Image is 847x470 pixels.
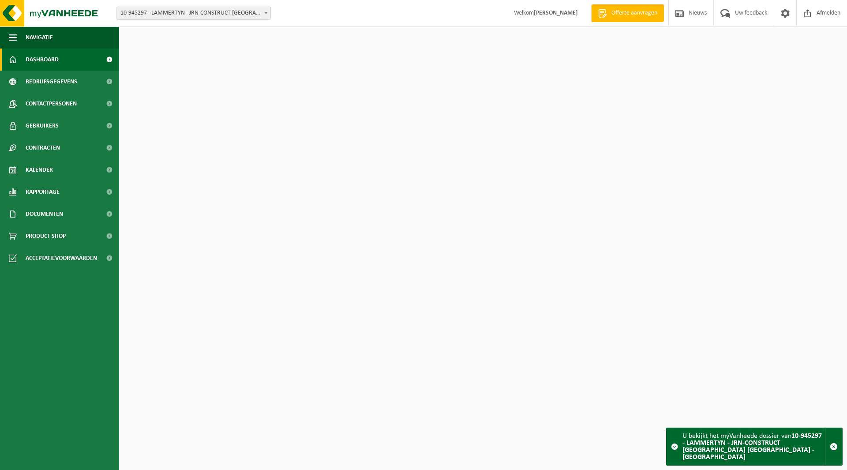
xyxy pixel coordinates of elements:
strong: 10-945297 - LAMMERTYN - JRN-CONSTRUCT [GEOGRAPHIC_DATA] [GEOGRAPHIC_DATA] - [GEOGRAPHIC_DATA] [682,432,822,461]
span: Acceptatievoorwaarden [26,247,97,269]
span: Kalender [26,159,53,181]
iframe: chat widget [4,451,147,470]
span: Product Shop [26,225,66,247]
span: Contactpersonen [26,93,77,115]
span: Dashboard [26,49,59,71]
span: Offerte aanvragen [609,9,660,18]
span: Rapportage [26,181,60,203]
div: U bekijkt het myVanheede dossier van [682,428,825,465]
span: Gebruikers [26,115,59,137]
span: Documenten [26,203,63,225]
strong: [PERSON_NAME] [534,10,578,16]
a: Offerte aanvragen [591,4,664,22]
span: Navigatie [26,26,53,49]
span: 10-945297 - LAMMERTYN - JRN-CONSTRUCT VESTA TERMINAL ANTWERP - ANTWERPEN [117,7,270,19]
span: Contracten [26,137,60,159]
span: Bedrijfsgegevens [26,71,77,93]
span: 10-945297 - LAMMERTYN - JRN-CONSTRUCT VESTA TERMINAL ANTWERP - ANTWERPEN [116,7,271,20]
